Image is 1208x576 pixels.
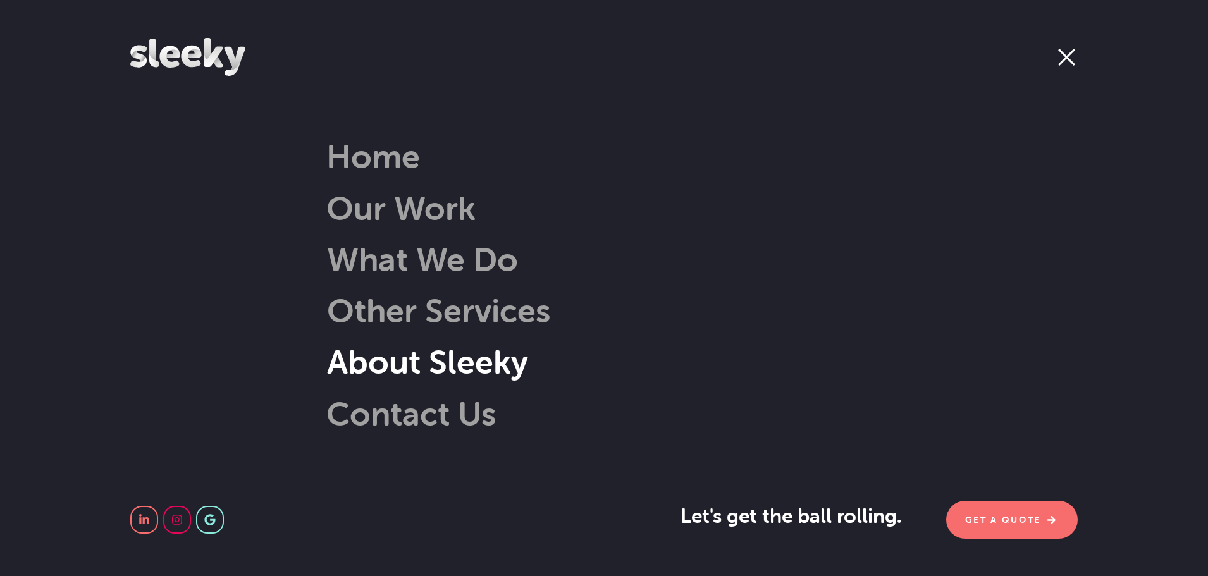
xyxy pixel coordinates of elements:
[946,501,1078,539] a: Get A Quote
[289,239,518,279] a: What We Do
[326,188,476,228] a: Our Work
[681,503,902,528] span: Let's get the ball rolling
[289,290,550,331] a: Other Services
[130,38,245,76] img: Sleeky Web Design Newcastle
[926,505,931,527] span: .
[289,341,528,382] a: About Sleeky
[326,393,496,434] a: Contact Us
[326,136,420,176] a: Home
